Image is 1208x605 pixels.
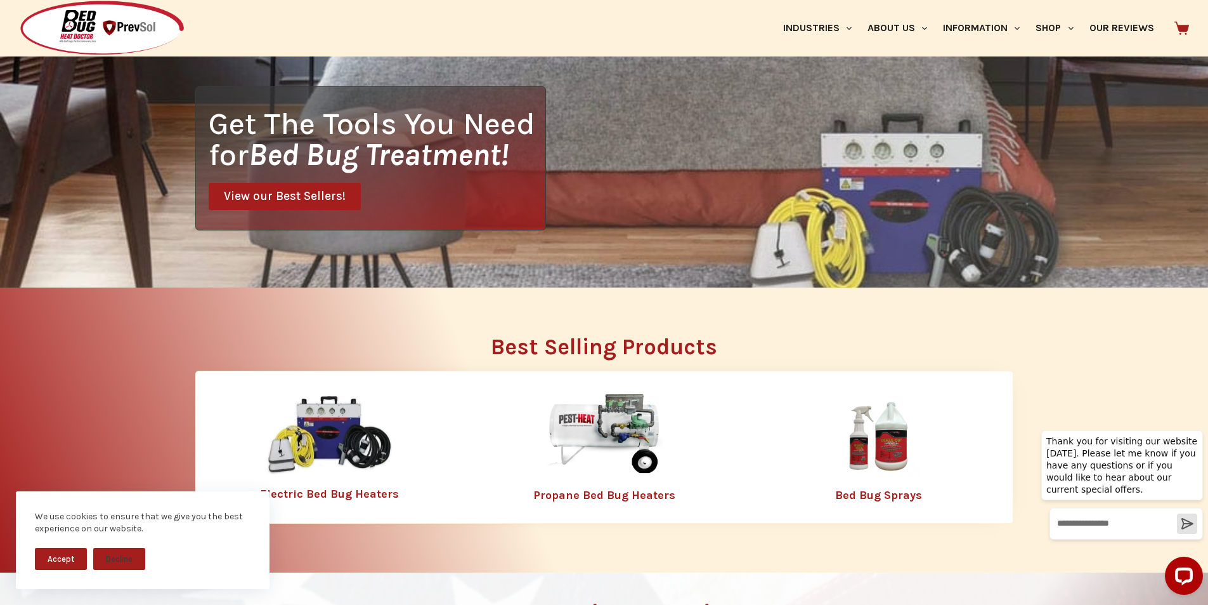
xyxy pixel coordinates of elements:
[249,136,509,173] i: Bed Bug Treatment!
[1031,418,1208,605] iframe: LiveChat chat widget
[195,336,1013,358] h2: Best Selling Products
[93,548,145,570] button: Decline
[35,548,87,570] button: Accept
[209,183,361,210] a: View our Best Sellers!
[35,510,250,535] div: We use cookies to ensure that we give you the best experience on our website.
[260,487,399,501] a: Electric Bed Bug Heaters
[224,190,346,203] span: View our Best Sellers!
[533,488,675,502] a: Propane Bed Bug Heaters
[835,488,922,502] a: Bed Bug Sprays
[209,108,545,170] h1: Get The Tools You Need for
